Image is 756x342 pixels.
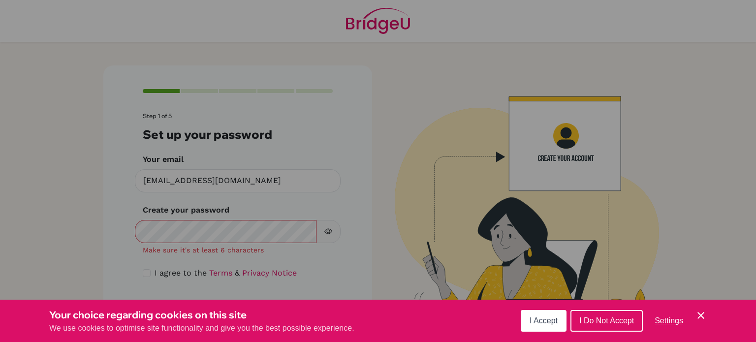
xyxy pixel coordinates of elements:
span: I Do Not Accept [579,316,634,325]
button: Settings [647,311,691,331]
span: Settings [655,316,683,325]
p: We use cookies to optimise site functionality and give you the best possible experience. [49,322,354,334]
span: I Accept [530,316,558,325]
button: Save and close [695,310,707,321]
button: I Accept [521,310,567,332]
h3: Your choice regarding cookies on this site [49,308,354,322]
button: I Do Not Accept [570,310,643,332]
